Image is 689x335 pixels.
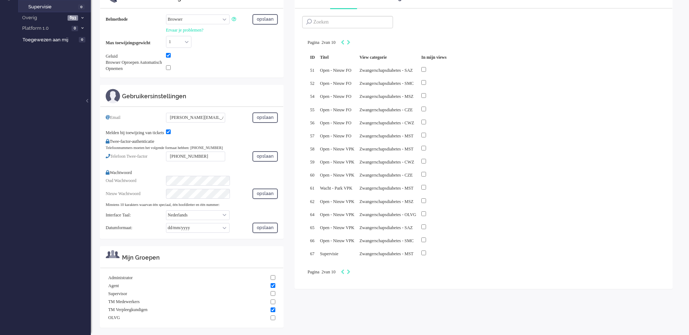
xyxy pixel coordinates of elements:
[320,146,354,152] span: Open - Nieuw VPK
[360,94,414,99] span: Zwangerschapsdiabetes - MSZ
[106,250,119,258] img: ic_m_group.svg
[310,199,315,204] span: 62
[310,225,315,230] span: 65
[106,59,166,72] div: Browser Oproepen Automatisch Opnemen
[21,36,91,44] a: Toegewezen aan mij 0
[252,14,278,25] button: opslaan
[360,225,413,230] span: Zwangerschapsdiabetes - SAZ
[347,39,350,46] div: Next
[360,68,413,73] span: Zwangerschapsdiabetes - SAZ
[360,120,414,125] span: Zwangerschapsdiabetes - CWZ
[320,173,354,178] span: Open - Nieuw VPK
[106,130,166,136] div: Melden bij toewijzing van tickets
[319,269,324,275] input: Page
[360,238,414,243] span: Zwangerschapsdiabetes - SMC
[310,160,315,165] span: 59
[360,173,413,178] span: Zwangerschapsdiabetes - CZE
[341,39,344,46] div: Previous
[310,120,315,125] span: 56
[68,15,78,21] span: 693
[310,146,315,152] span: 58
[360,212,416,217] span: Zwangerschapsdiabetes - OLVG
[310,238,315,243] span: 66
[79,37,85,42] span: 0
[23,37,77,44] span: Toegewezen aan mij
[320,81,351,86] span: Open - Nieuw FO
[252,151,278,162] button: opslaan
[252,189,278,199] button: opslaan
[320,212,354,217] span: Open - Nieuw VPK
[310,107,315,112] span: 55
[106,225,166,231] div: Datumformaat:
[347,269,350,276] div: Next
[310,173,315,178] span: 60
[360,199,414,204] span: Zwangerschapsdiabetes - MSZ
[21,25,69,32] span: Platform 1.0
[106,89,120,103] img: ic_m_profile.svg
[21,15,65,21] span: Overig
[317,52,357,63] div: Titel
[108,283,119,289] span: Agent
[360,160,414,165] span: Zwangerschapsdiabetes - CWZ
[106,138,278,145] div: Twee-factor-authenticatie
[21,3,90,11] a: Supervisie 0
[310,68,315,73] span: 51
[108,315,120,321] span: OLVG
[108,307,147,313] span: TM Verpleegkundigen
[360,81,414,86] span: Zwangerschapsdiabetes - SMC
[108,291,127,297] span: Supervisor
[320,199,354,204] span: Open - Nieuw VPK
[28,4,76,11] span: Supervisie
[319,40,324,46] input: Page
[310,81,315,86] span: 52
[166,27,203,33] a: Ervaar je problemen?
[320,68,351,73] span: Open - Nieuw FO
[320,160,354,165] span: Open - Nieuw VPK
[106,40,150,45] b: Max toewijzingsgewicht
[320,107,351,112] span: Open - Nieuw FO
[106,203,220,207] small: Minstens 10 karakters waarvan één speciaal, één hoofdletter en één nummer:
[106,53,166,59] div: Geluid
[320,133,351,138] span: Open - Nieuw FO
[106,146,223,150] small: Telefoonnummers moeten het volgende formaat hebben: [PHONE_NUMBER]
[252,223,278,233] button: opslaan
[310,133,315,138] span: 57
[108,275,133,281] span: Administrator
[72,26,78,31] span: 0
[106,191,141,196] span: Nieuw Wachtwoord
[308,39,660,46] div: Pagination
[308,52,317,63] div: ID
[320,120,351,125] span: Open - Nieuw FO
[106,17,128,22] b: Belmethode
[106,212,166,218] div: Interface Taal:
[320,251,339,256] span: Supervisie
[122,92,278,101] div: Gebruikersinstellingen
[360,133,414,138] span: Zwangerschapsdiabetes - MST
[360,107,413,112] span: Zwangerschapsdiabetes - CZE
[252,112,278,123] button: opslaan
[78,4,85,10] span: 0
[308,269,660,276] div: Pagination
[108,299,139,305] span: TM Medewerkers
[360,186,414,191] span: Zwangerschapsdiabetes - MST
[302,16,393,28] input: Zoeken
[122,254,278,262] div: Mijn Groepen
[310,94,315,99] span: 54
[419,52,449,63] div: In mijn views
[360,146,414,152] span: Zwangerschapsdiabetes - MST
[320,225,354,230] span: Open - Nieuw VPK
[310,186,315,191] span: 61
[106,115,166,125] div: Email
[106,153,166,164] div: Telefoon Twee-factor
[106,167,278,176] div: Wachtwoord
[357,52,419,63] div: View categorie
[106,178,136,183] span: Oud Wachtwoord
[360,251,414,256] span: Zwangerschapsdiabetes - MST
[341,269,344,276] div: Previous
[320,186,352,191] span: Wacht - Park VPK
[320,94,351,99] span: Open - Nieuw FO
[320,238,354,243] span: Open - Nieuw VPK
[310,251,315,256] span: 67
[310,212,315,217] span: 64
